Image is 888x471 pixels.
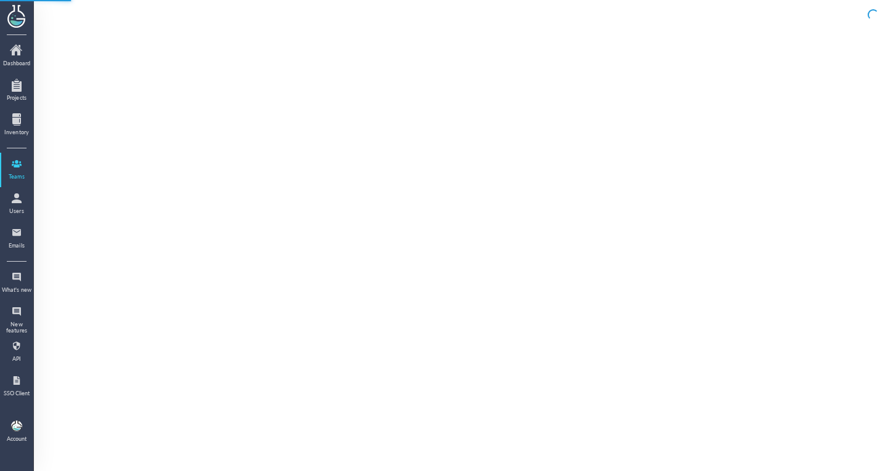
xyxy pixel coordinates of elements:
div: Dashboard [1,60,32,66]
a: SSO Client [1,371,32,403]
img: genemod logo [2,1,31,30]
a: API [1,336,32,368]
a: Users [1,188,32,220]
a: Dashboard [1,41,32,73]
a: Inventory [1,110,32,142]
div: New features [1,321,32,334]
a: Teams [1,154,32,186]
a: Projects [1,75,32,107]
a: Emails [1,223,32,255]
a: New features [1,302,32,334]
div: Teams [1,174,32,180]
div: What's new [1,287,32,293]
div: Inventory [1,129,32,135]
div: API [1,356,32,362]
div: Account [7,436,27,442]
div: Projects [1,95,32,101]
img: b9474ba4-a536-45cc-a50d-c6e2543a7ac2.jpeg [11,421,22,432]
a: What's new [1,267,32,299]
div: Users [1,208,32,214]
div: SSO Client [1,390,32,397]
div: Emails [1,243,32,249]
